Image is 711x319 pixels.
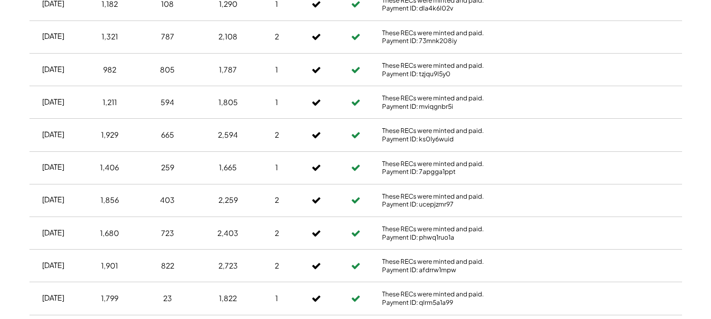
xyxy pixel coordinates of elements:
[42,228,64,238] div: [DATE]
[275,195,279,205] div: 2
[103,97,117,108] div: 1,211
[382,61,561,78] div: These RECs were minted and paid. Payment ID: tzjqu9l5y0
[161,162,174,173] div: 259
[382,290,561,306] div: These RECs were minted and paid. Payment ID: qlrm5a1a99
[101,130,118,140] div: 1,929
[382,94,561,110] div: These RECs were minted and paid. Payment ID: mviqgnbr5i
[161,261,174,271] div: 822
[217,228,238,239] div: 2,403
[100,228,119,239] div: 1,680
[161,228,174,239] div: 723
[218,195,238,205] div: 2,259
[219,293,237,304] div: 1,822
[42,162,64,172] div: [DATE]
[163,293,172,304] div: 23
[382,258,561,274] div: These RECs were minted and paid. Payment ID: afdrrw1mpw
[103,65,116,75] div: 982
[219,162,237,173] div: 1,665
[275,293,278,304] div: 1
[42,293,64,303] div: [DATE]
[101,293,118,304] div: 1,799
[275,228,279,239] div: 2
[382,160,561,176] div: These RECs were minted and paid. Payment ID: 7apgga1ppt
[382,29,561,45] div: These RECs were minted and paid. Payment ID: 73mnk208iy
[161,130,174,140] div: 665
[42,260,64,271] div: [DATE]
[102,32,118,42] div: 1,321
[42,97,64,107] div: [DATE]
[382,225,561,241] div: These RECs were minted and paid. Payment ID: phwq1ruo1a
[42,31,64,42] div: [DATE]
[275,65,278,75] div: 1
[42,194,64,205] div: [DATE]
[382,127,561,143] div: These RECs were minted and paid. Payment ID: ks0ly6wuid
[218,97,238,108] div: 1,805
[218,130,238,140] div: 2,594
[101,261,118,271] div: 1,901
[101,195,119,205] div: 1,856
[160,195,175,205] div: 403
[218,261,238,271] div: 2,723
[275,97,278,108] div: 1
[160,65,175,75] div: 805
[218,32,237,42] div: 2,108
[382,192,561,209] div: These RECs were minted and paid. Payment ID: ucepjzmr97
[219,65,237,75] div: 1,787
[161,97,174,108] div: 594
[275,261,279,271] div: 2
[42,129,64,140] div: [DATE]
[275,32,279,42] div: 2
[275,162,278,173] div: 1
[161,32,174,42] div: 787
[42,64,64,75] div: [DATE]
[275,130,279,140] div: 2
[100,162,119,173] div: 1,406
